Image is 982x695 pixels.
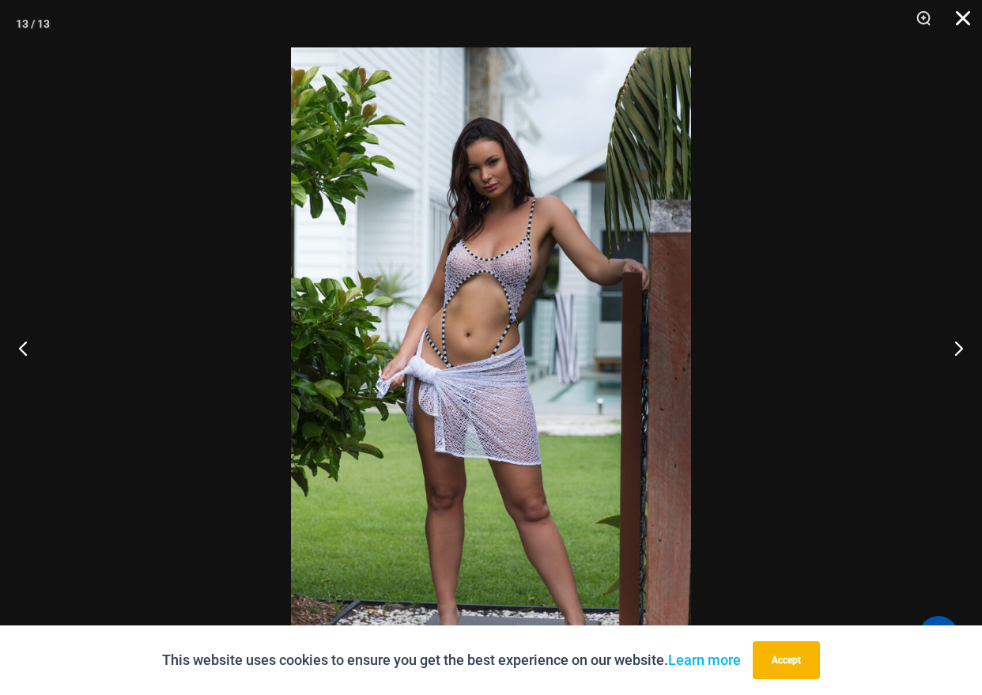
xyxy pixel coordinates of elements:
[162,648,741,672] p: This website uses cookies to ensure you get the best experience on our website.
[753,641,820,679] button: Accept
[668,652,741,668] a: Learn more
[16,12,50,36] div: 13 / 13
[923,308,982,387] button: Next
[291,47,691,648] img: Inferno Mesh Black White 8561 One Piece St Martin White 5996 Sarong 04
